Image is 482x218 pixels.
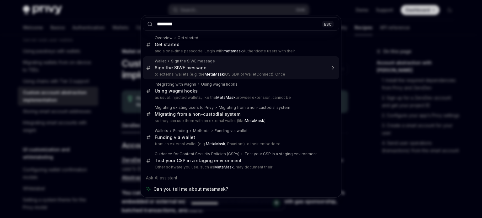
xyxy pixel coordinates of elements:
div: Using wagmi hooks [201,82,238,87]
div: Using wagmi hooks [155,88,198,94]
p: to external wallets (e.g. the iOS SDK or WalletConnect). Once [155,72,326,77]
b: MetaMask [214,165,234,169]
p: as usual: Injected wallets, like the browser extension, cannot be [155,95,326,100]
div: Funding via wallet [155,135,195,140]
b: metamask [223,49,243,53]
div: Get started [155,42,179,47]
div: Sign the SIWE message [155,65,206,71]
div: Sign the SIWE message [171,59,215,64]
b: MetaMask [205,72,224,77]
div: Guidance for Content Security Policies (CSPs) [155,152,239,157]
b: MetaMask [245,118,264,123]
div: Overview [155,35,173,40]
div: Methods [193,128,210,133]
div: Wallet [155,59,166,64]
div: Migrating from a non-custodial system [155,111,240,117]
div: Migrating existing users to Privy [155,105,214,110]
b: MetaMask [216,95,236,100]
div: Funding [173,128,188,133]
div: Get started [178,35,198,40]
div: Test your CSP in a staging environment [244,152,317,157]
p: Other software you use, such as , may document their [155,165,326,170]
div: Migrating from a non-custodial system [219,105,290,110]
p: from an external wallet (e.g. , Phantom) to their embedded [155,141,326,146]
p: and a one-time passcode. Login with Authenticate users with their [155,49,326,54]
div: Wallets [155,128,168,133]
div: Funding via wallet [215,128,248,133]
span: Can you tell me about metamask? [153,186,228,192]
div: ESC [322,21,334,27]
div: Ask AI assistant [143,172,339,183]
div: Integrating with wagmi [155,82,196,87]
b: MetaMask [206,141,225,146]
p: so they can use them with an external wallet (like ). [155,118,326,123]
div: Test your CSP in a staging environment [155,158,242,163]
